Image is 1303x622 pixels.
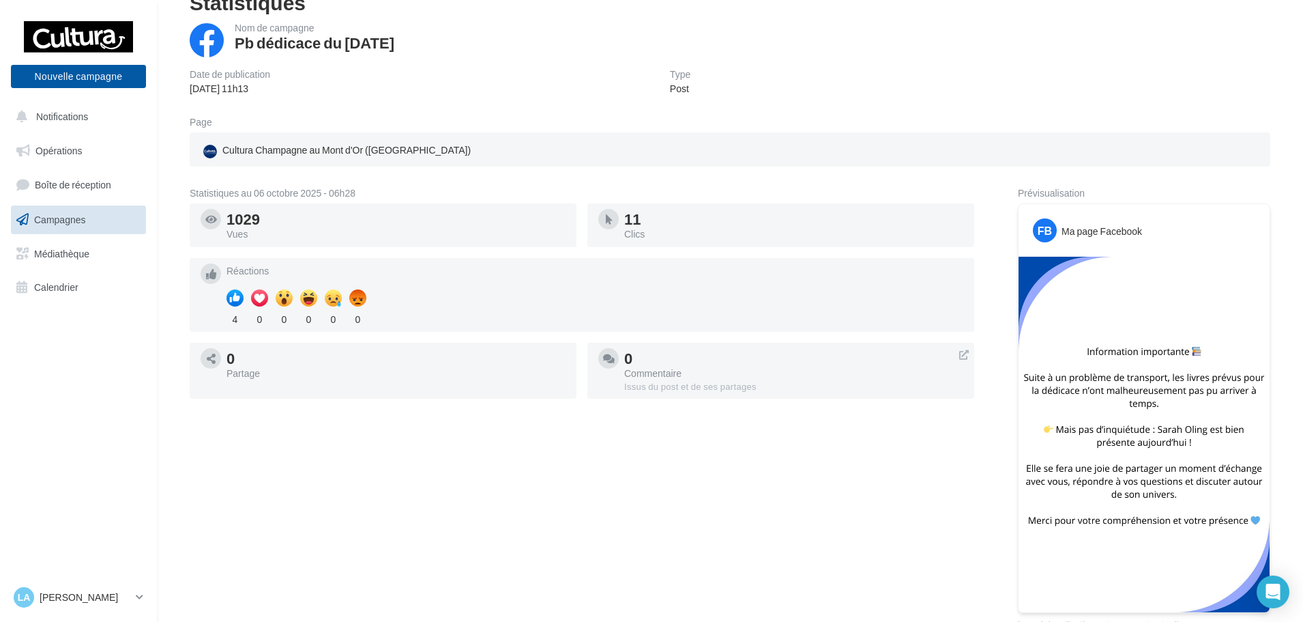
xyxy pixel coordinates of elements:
[11,65,146,88] button: Nouvelle campagne
[8,170,149,199] a: Boîte de réception
[201,141,473,161] div: Cultura Champagne au Mont d'Or ([GEOGRAPHIC_DATA])
[226,351,566,366] div: 0
[11,584,146,610] a: La [PERSON_NAME]
[190,117,223,127] div: Page
[300,310,317,326] div: 0
[8,273,149,302] a: Calendrier
[624,381,963,393] div: Issus du post et de ses partages
[201,141,553,161] a: Cultura Champagne au Mont d'Or ([GEOGRAPHIC_DATA])
[1018,188,1270,198] div: Prévisualisation
[40,591,130,604] p: [PERSON_NAME]
[226,229,566,239] div: Vues
[34,281,78,293] span: Calendrier
[670,82,690,96] div: Post
[325,310,342,326] div: 0
[8,137,149,165] a: Opérations
[226,266,963,276] div: Réactions
[18,591,31,604] span: La
[624,212,963,227] div: 11
[251,310,268,326] div: 0
[670,70,690,79] div: Type
[35,145,82,156] span: Opérations
[34,214,86,225] span: Campagnes
[226,310,244,326] div: 4
[624,351,963,366] div: 0
[190,82,270,96] div: [DATE] 11h13
[36,111,88,122] span: Notifications
[624,369,963,378] div: Commentaire
[276,310,293,326] div: 0
[8,102,143,131] button: Notifications
[624,229,963,239] div: Clics
[349,310,366,326] div: 0
[190,188,974,198] div: Statistiques au 06 octobre 2025 - 06h28
[34,247,89,259] span: Médiathèque
[235,23,394,33] div: Nom de campagne
[8,206,149,234] a: Campagnes
[190,70,270,79] div: Date de publication
[1062,225,1142,238] div: Ma page Facebook
[35,179,111,190] span: Boîte de réception
[226,369,566,378] div: Partage
[1257,576,1289,608] div: Open Intercom Messenger
[1033,218,1057,242] div: FB
[235,36,394,51] div: Pb dédicace du [DATE]
[226,212,566,227] div: 1029
[8,240,149,268] a: Médiathèque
